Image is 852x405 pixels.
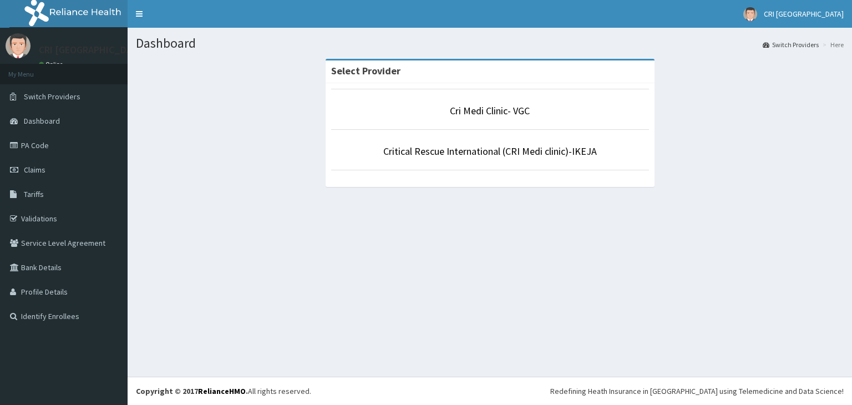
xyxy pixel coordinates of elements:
[198,386,246,396] a: RelianceHMO
[136,36,844,50] h1: Dashboard
[331,64,400,77] strong: Select Provider
[39,60,65,68] a: Online
[128,377,852,405] footer: All rights reserved.
[24,189,44,199] span: Tariffs
[39,45,146,55] p: CRI [GEOGRAPHIC_DATA]
[24,92,80,102] span: Switch Providers
[24,165,45,175] span: Claims
[450,104,530,117] a: Cri Medi Clinic- VGC
[820,40,844,49] li: Here
[763,40,819,49] a: Switch Providers
[764,9,844,19] span: CRI [GEOGRAPHIC_DATA]
[6,33,31,58] img: User Image
[136,386,248,396] strong: Copyright © 2017 .
[550,386,844,397] div: Redefining Heath Insurance in [GEOGRAPHIC_DATA] using Telemedicine and Data Science!
[24,116,60,126] span: Dashboard
[383,145,597,158] a: Critical Rescue International (CRI Medi clinic)-IKEJA
[743,7,757,21] img: User Image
